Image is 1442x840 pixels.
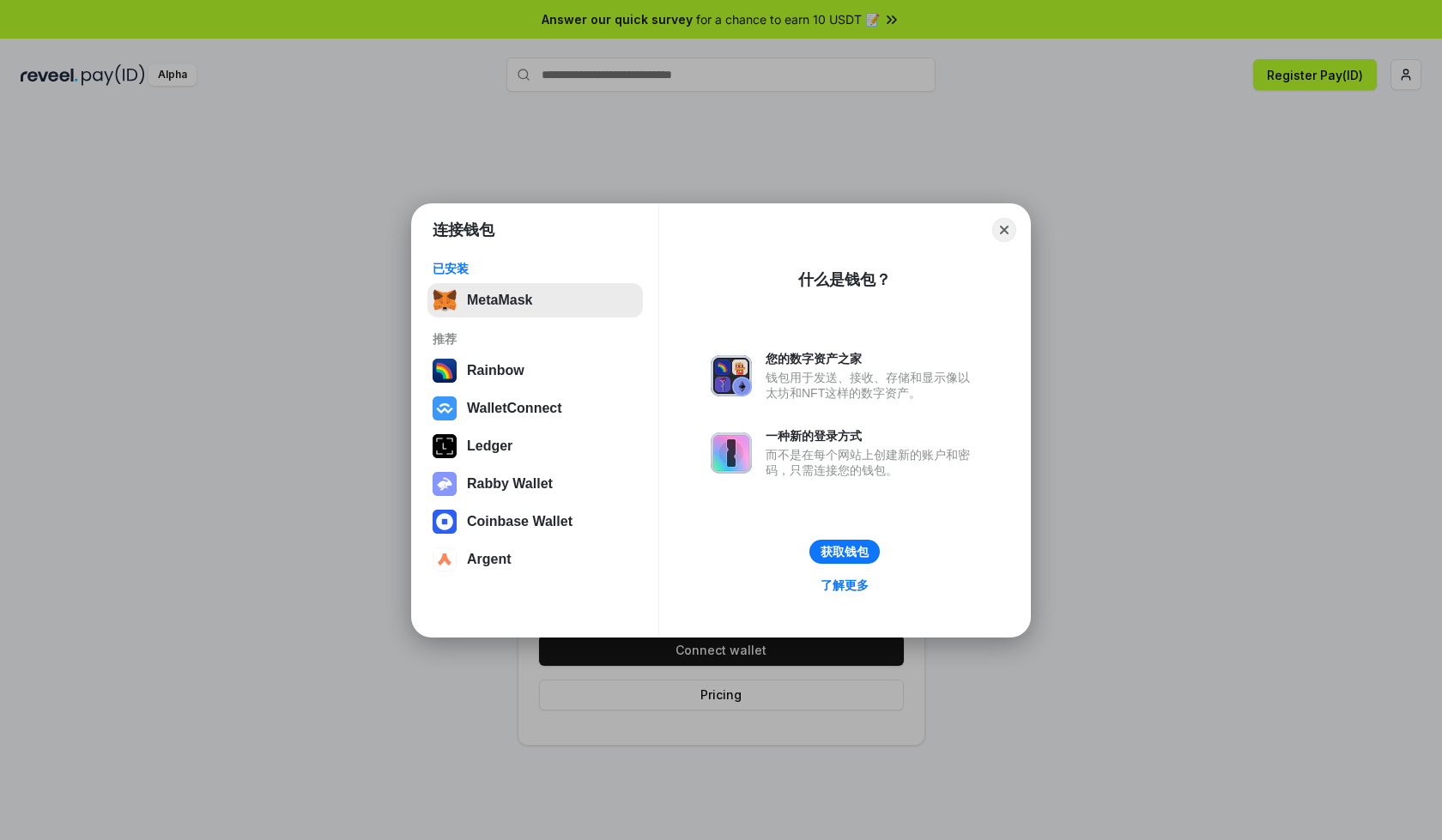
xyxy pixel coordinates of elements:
[427,354,643,388] button: Rainbow
[766,370,978,401] div: 钱包用于发送、接收、存储和显示像以太坊和NFT这样的数字资产。
[427,542,643,577] button: Argent
[427,429,643,463] button: Ledger
[427,391,643,426] button: WalletConnect
[821,544,869,559] div: 获取钱包
[433,359,457,383] img: svg+xml,%3Csvg%20width%3D%22120%22%20height%3D%22120%22%20viewBox%3D%220%200%20120%20120%22%20fil...
[992,218,1016,242] button: Close
[433,261,638,276] div: 已安装
[433,331,638,347] div: 推荐
[433,547,457,571] img: svg+xml,%3Csvg%20width%3D%2228%22%20height%3D%2228%22%20viewBox%3D%220%200%2028%2028%22%20fill%3D...
[711,355,752,396] img: svg+xml,%3Csvg%20xmlns%3D%22http%3A%2F%2Fwww.w3.org%2F2000%2Fsvg%22%20fill%3D%22none%22%20viewBox...
[810,574,879,596] a: 了解更多
[427,467,643,501] button: Rabby Wallet
[467,438,512,454] div: Ledger
[467,363,524,378] div: Rainbow
[711,432,752,474] img: svg+xml,%3Csvg%20xmlns%3D%22http%3A%2F%2Fwww.w3.org%2F2000%2Fsvg%22%20fill%3D%22none%22%20viewBox...
[467,514,573,529] div: Coinbase Wallet
[809,540,880,564] button: 获取钱包
[427,505,643,539] button: Coinbase Wallet
[433,220,494,240] h1: 连接钱包
[766,428,978,444] div: 一种新的登录方式
[821,577,869,593] div: 了解更多
[766,447,978,478] div: 而不是在每个网站上创建新的账户和密码，只需连接您的钱包。
[798,269,891,290] div: 什么是钱包？
[467,552,512,567] div: Argent
[467,293,532,308] div: MetaMask
[427,283,643,317] button: MetaMask
[433,510,457,534] img: svg+xml,%3Csvg%20width%3D%2228%22%20height%3D%2228%22%20viewBox%3D%220%200%2028%2028%22%20fill%3D...
[433,288,457,312] img: svg+xml,%3Csvg%20fill%3D%22none%22%20height%3D%2233%22%20viewBox%3D%220%200%2035%2033%22%20width%...
[433,472,457,496] img: svg+xml,%3Csvg%20xmlns%3D%22http%3A%2F%2Fwww.w3.org%2F2000%2Fsvg%22%20fill%3D%22none%22%20viewBox...
[433,434,457,458] img: svg+xml,%3Csvg%20xmlns%3D%22http%3A%2F%2Fwww.w3.org%2F2000%2Fsvg%22%20width%3D%2228%22%20height%3...
[467,401,562,416] div: WalletConnect
[433,396,457,420] img: svg+xml,%3Csvg%20width%3D%2228%22%20height%3D%2228%22%20viewBox%3D%220%200%2028%2028%22%20fill%3D...
[766,351,978,366] div: 您的数字资产之家
[467,476,553,492] div: Rabby Wallet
